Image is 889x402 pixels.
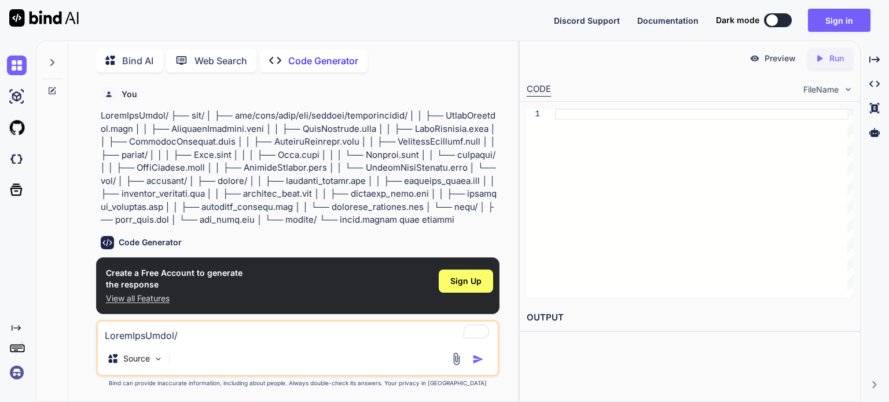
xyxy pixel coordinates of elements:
[122,88,137,100] h6: You
[122,54,153,68] p: Bind AI
[7,363,27,382] img: signin
[750,53,760,64] img: preview
[527,109,540,120] div: 1
[7,87,27,106] img: ai-studio
[106,267,243,290] h1: Create a Free Account to generate the response
[765,53,796,64] p: Preview
[7,149,27,169] img: darkCloudIdeIcon
[9,9,79,27] img: Bind AI
[450,275,482,287] span: Sign Up
[527,83,551,97] div: CODE
[637,14,699,27] button: Documentation
[637,16,699,25] span: Documentation
[472,353,484,365] img: icon
[119,237,182,248] h6: Code Generator
[194,54,247,68] p: Web Search
[101,109,497,227] p: LoremIpsUmdol/ ├── sit/ │ ├── ame/cons/adip/eli/seddoei/temporincidid/ │ │ ├── UtlabOreetdol.magn...
[7,56,27,75] img: chat
[153,354,163,364] img: Pick Models
[288,54,358,68] p: Code Generator
[123,353,150,364] p: Source
[96,379,499,388] p: Bind can provide inaccurate information, including about people. Always double-check its answers....
[843,84,853,94] img: chevron down
[106,293,243,304] p: View all Features
[520,304,860,331] h2: OUTPUT
[554,14,620,27] button: Discord Support
[803,84,839,95] span: FileName
[554,16,620,25] span: Discord Support
[450,352,463,366] img: attachment
[808,9,870,32] button: Sign in
[98,322,498,342] textarea: To enrich screen reader interactions, please activate Accessibility in Grammarly extension settings
[716,14,759,26] span: Dark mode
[7,118,27,138] img: githubLight
[829,53,844,64] p: Run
